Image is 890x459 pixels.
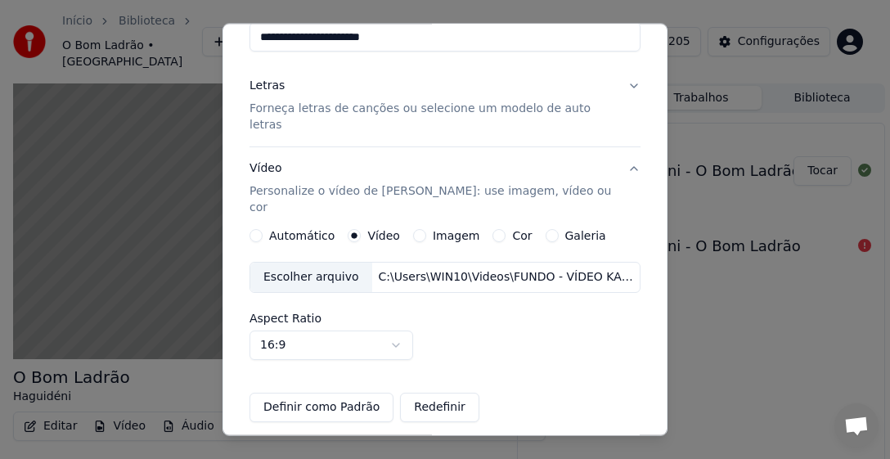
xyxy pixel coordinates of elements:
[367,230,400,241] label: Vídeo
[249,101,614,133] p: Forneça letras de canções ou selecione um modelo de auto letras
[249,229,641,435] div: VídeoPersonalize o vídeo de [PERSON_NAME]: use imagem, vídeo ou cor
[400,393,479,422] button: Redefinir
[250,263,372,292] div: Escolher arquivo
[249,393,393,422] button: Definir como Padrão
[565,230,606,241] label: Galeria
[249,313,641,324] label: Aspect Ratio
[372,269,640,286] div: C:\Users\WIN10\Videos\FUNDO - VÍDEO KARAOKÊ [DEMOGRAPHIC_DATA]mp4
[249,183,614,216] p: Personalize o vídeo de [PERSON_NAME]: use imagem, vídeo ou cor
[512,230,532,241] label: Cor
[249,65,641,146] button: LetrasForneça letras de canções ou selecione um modelo de auto letras
[249,78,285,94] div: Letras
[249,147,641,229] button: VídeoPersonalize o vídeo de [PERSON_NAME]: use imagem, vídeo ou cor
[433,230,479,241] label: Imagem
[269,230,335,241] label: Automático
[249,160,614,216] div: Vídeo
